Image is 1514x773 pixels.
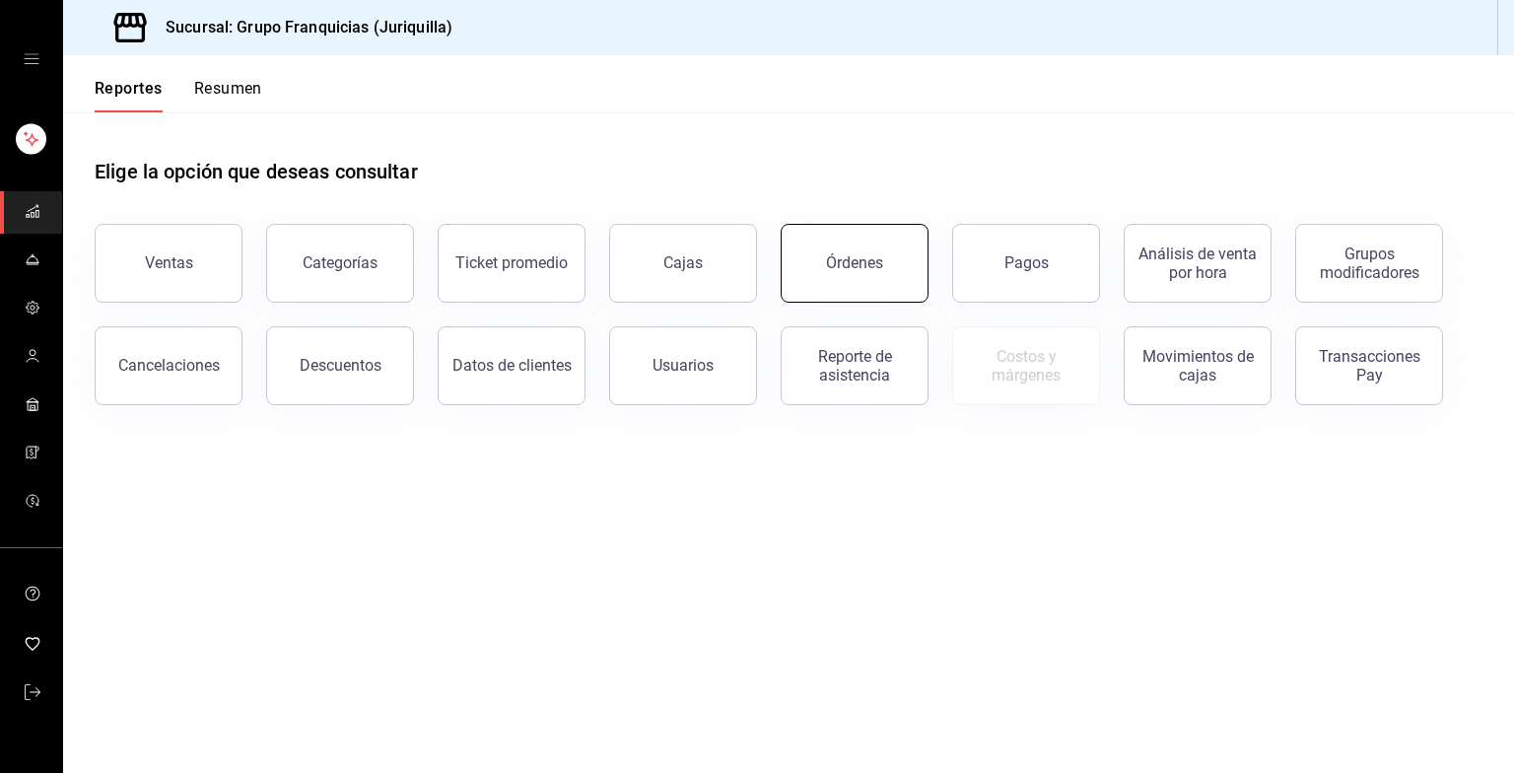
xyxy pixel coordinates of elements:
div: Análisis de venta por hora [1136,245,1259,282]
div: Descuentos [300,356,381,375]
h3: Sucursal: Grupo Franquicias (Juriquilla) [150,16,452,39]
button: Descuentos [266,326,414,405]
button: Datos de clientes [438,326,585,405]
button: Reporte de asistencia [781,326,929,405]
button: Grupos modificadores [1295,224,1443,303]
div: Transacciones Pay [1308,347,1430,385]
button: Análisis de venta por hora [1124,224,1272,303]
div: Usuarios [653,356,714,375]
div: Ventas [145,253,193,272]
button: Contrata inventarios para ver este reporte [952,326,1100,405]
div: Cancelaciones [118,356,220,375]
button: Pagos [952,224,1100,303]
button: Categorías [266,224,414,303]
div: Órdenes [826,253,883,272]
button: Cajas [609,224,757,303]
div: Datos de clientes [452,356,572,375]
button: Cancelaciones [95,326,242,405]
div: Categorías [303,253,378,272]
h1: Elige la opción que deseas consultar [95,157,418,186]
button: Resumen [194,79,262,112]
button: Transacciones Pay [1295,326,1443,405]
button: cajón abierto [24,51,39,67]
div: Ticket promedio [455,253,568,272]
div: Grupos modificadores [1308,245,1430,282]
button: Ticket promedio [438,224,585,303]
button: Ventas [95,224,242,303]
font: Reportes [95,79,163,99]
div: Pagos [1004,253,1049,272]
div: Pestañas de navegación [95,79,262,112]
button: Usuarios [609,326,757,405]
div: Costos y márgenes [965,347,1087,385]
div: Movimientos de cajas [1136,347,1259,385]
div: Cajas [663,253,703,272]
button: Órdenes [781,224,929,303]
button: Movimientos de cajas [1124,326,1272,405]
div: Reporte de asistencia [793,347,916,385]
